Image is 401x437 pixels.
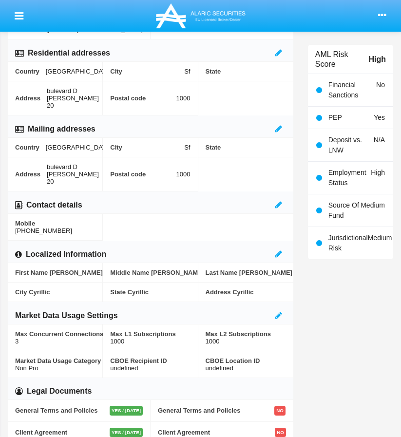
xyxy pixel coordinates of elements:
h6: Mailing addresses [28,124,95,134]
span: 1000 [110,338,124,345]
span: undefined [206,364,233,372]
h6: Market Data Usage Settings [15,310,118,321]
span: Deposit vs. LNW [328,136,362,154]
span: Medium [361,201,385,209]
h6: Residential addresses [28,48,110,58]
span: No [376,81,385,89]
span: Employment Status [328,169,366,187]
span: City [110,68,184,75]
span: Market Data Usage Category [15,357,107,364]
span: undefined [110,364,138,372]
span: Last Name [PERSON_NAME] [206,269,299,276]
span: General Terms and Policies [15,406,110,416]
span: Address Cyrillic [206,288,286,296]
span: Middle Name [PERSON_NAME] [110,269,210,276]
span: Source Of Fund [328,201,359,219]
span: [GEOGRAPHIC_DATA] [46,144,112,151]
span: Non Pro [15,364,38,372]
span: Medium [368,234,392,242]
span: State [206,68,286,75]
span: Max L2 Subscriptions [206,330,286,338]
span: Jurisdictional Risk [328,234,368,252]
span: Address [15,163,47,185]
span: State Cyrillic [110,288,190,296]
span: Max Concurrent Connections [15,330,110,338]
span: Max L1 Subscriptions [110,330,190,338]
h6: Localized Information [26,249,106,260]
span: CBOE Recipient ID [110,357,190,364]
span: General Terms and Policies [158,406,274,416]
h6: AML Risk Score [315,50,369,68]
span: No [274,406,285,416]
span: City [110,144,184,151]
span: Yes [374,114,385,121]
span: bulevard D [PERSON_NAME] 20 [47,87,99,109]
span: Country [15,144,46,151]
span: Yes / [DATE] [110,406,143,416]
span: N/A [374,136,385,144]
span: 1000 [206,338,220,345]
span: [PHONE_NUMBER] [15,227,72,234]
span: Financial Sanctions [328,81,358,99]
span: Sf [184,144,190,151]
span: Country [15,68,46,75]
span: High [368,54,386,65]
span: bulevard D [PERSON_NAME] 20 [47,163,99,185]
span: 1000 [176,163,191,185]
span: CBOE Location ID [206,357,286,364]
span: Sf [184,68,190,75]
span: Mobile [15,220,95,227]
span: Postal code [110,87,176,109]
span: High [371,169,385,176]
span: State [206,144,286,151]
span: 3 [15,338,19,345]
span: City Cyrillic [15,288,95,296]
span: First Name [PERSON_NAME] [15,269,109,276]
h6: Contact details [26,200,82,210]
span: 1000 [176,87,191,109]
img: Logo image [154,1,247,31]
h6: Legal Documents [27,386,92,397]
span: Address [15,87,47,109]
span: Postal code [110,163,176,185]
span: PEP [328,114,342,121]
span: [GEOGRAPHIC_DATA] [46,68,112,75]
